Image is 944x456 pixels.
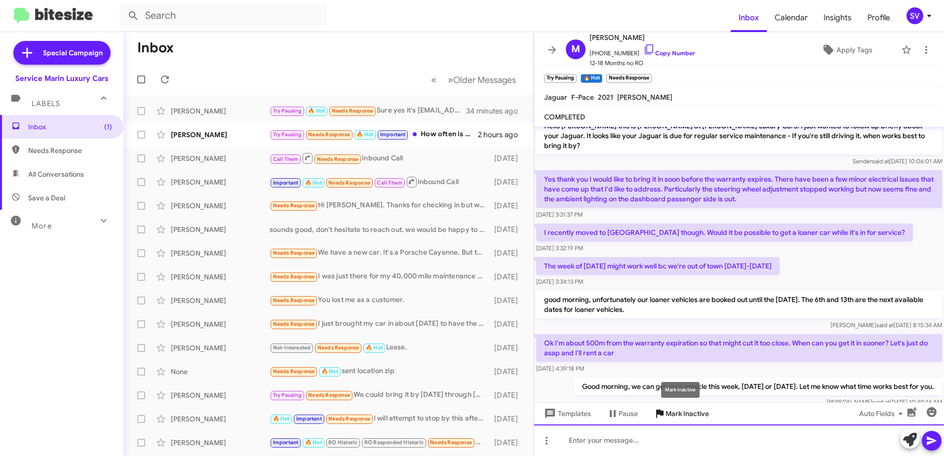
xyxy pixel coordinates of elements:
[380,131,406,138] span: Important
[308,392,350,398] span: Needs Response
[305,439,322,446] span: 🔥 Hot
[490,225,526,234] div: [DATE]
[171,106,270,116] div: [PERSON_NAME]
[43,48,103,58] span: Special Campaign
[273,273,315,280] span: Needs Response
[431,74,436,86] span: «
[328,439,357,446] span: RO Historic
[308,131,350,138] span: Needs Response
[581,74,602,83] small: 🔥 Hot
[442,70,522,90] button: Next
[906,7,923,24] div: SV
[490,201,526,211] div: [DATE]
[590,58,695,68] span: 12-18 Months no RO
[270,247,490,259] div: We have a new car. It's a Porsche Cayenne. But thanks anyway.
[490,438,526,448] div: [DATE]
[377,180,402,186] span: Call Them
[490,367,526,377] div: [DATE]
[536,211,583,218] span: [DATE] 3:31:37 PM
[767,3,816,32] span: Calendar
[171,272,270,282] div: [PERSON_NAME]
[32,222,52,230] span: More
[816,3,860,32] a: Insights
[590,43,695,58] span: [PHONE_NUMBER]
[425,70,442,90] button: Previous
[273,297,315,304] span: Needs Response
[270,318,490,330] div: I just brought my car in about [DATE] to have the service and they realize I did not need it yet
[467,106,526,116] div: 34 minutes ago
[273,202,315,209] span: Needs Response
[606,74,652,83] small: Needs Response
[364,439,424,446] span: RO Responded Historic
[544,74,577,83] small: Try Pausing
[536,244,583,252] span: [DATE] 3:32:19 PM
[273,416,290,422] span: 🔥 Hot
[32,99,60,108] span: Labels
[860,3,898,32] a: Profile
[851,405,914,422] button: Auto Fields
[590,32,695,43] span: [PERSON_NAME]
[490,177,526,187] div: [DATE]
[328,416,370,422] span: Needs Response
[490,319,526,329] div: [DATE]
[270,152,490,164] div: Inbound Call
[536,117,942,154] p: Hello [PERSON_NAME] this is [PERSON_NAME] at [PERSON_NAME] Luxury Cars. I just wanted to follow u...
[28,169,84,179] span: All Conversations
[171,248,270,258] div: [PERSON_NAME]
[28,146,112,155] span: Needs Response
[356,131,373,138] span: 🔥 Hot
[646,405,717,422] button: Mark Inactive
[171,414,270,424] div: [PERSON_NAME]
[598,93,613,102] span: 2021
[171,319,270,329] div: [PERSON_NAME]
[171,130,270,140] div: [PERSON_NAME]
[273,321,315,327] span: Needs Response
[571,93,594,102] span: F-Pace
[853,157,942,165] span: Sender [DATE] 10:06:01 AM
[453,75,516,85] span: Older Messages
[296,416,322,422] span: Important
[15,74,109,83] div: Service Marin Luxury Cars
[28,122,112,132] span: Inbox
[536,365,584,372] span: [DATE] 4:39:18 PM
[876,321,894,329] span: said at
[270,271,490,282] div: I was just there for my 40,000 mile maintenance a few weeks ago. I believe [PERSON_NAME] was the ...
[544,113,585,121] span: COMPLETED
[171,177,270,187] div: [PERSON_NAME]
[273,368,315,375] span: Needs Response
[270,437,490,448] div: Ok. Will do
[490,390,526,400] div: [DATE]
[308,108,325,114] span: 🔥 Hot
[273,180,299,186] span: Important
[536,291,942,318] p: good morning, unfortunately our loaner vehicles are booked out until the [DATE]. The 6th and 13th...
[836,41,872,59] span: Apply Tags
[270,295,490,306] div: You lost me as a customer.
[542,405,591,422] span: Templates
[826,398,942,406] span: [PERSON_NAME] [DATE] 10:40:14 AM
[171,296,270,305] div: [PERSON_NAME]
[830,321,942,329] span: [PERSON_NAME] [DATE] 8:15:34 AM
[273,439,299,446] span: Important
[571,41,580,57] span: M
[270,342,490,353] div: Lease.
[171,438,270,448] div: [PERSON_NAME]
[859,405,906,422] span: Auto Fields
[270,413,490,424] div: I will attempt to stop by this afternoon...the speaker vibration is worse than the blown speaker ...
[796,41,897,59] button: Apply Tags
[490,343,526,353] div: [DATE]
[273,392,302,398] span: Try Pausing
[317,156,359,162] span: Needs Response
[321,368,338,375] span: 🔥 Hot
[332,108,374,114] span: Needs Response
[666,405,709,422] span: Mark Inactive
[731,3,767,32] span: Inbox
[270,366,490,377] div: sent location zip
[119,4,327,28] input: Search
[137,40,174,56] h1: Inbox
[490,153,526,163] div: [DATE]
[536,257,780,275] p: The week of [DATE] might work well bc we're out of town [DATE]-[DATE]
[273,131,302,138] span: Try Pausing
[536,278,583,285] span: [DATE] 3:34:13 PM
[270,105,467,116] div: Sure yes it's [EMAIL_ADDRESS][DOMAIN_NAME]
